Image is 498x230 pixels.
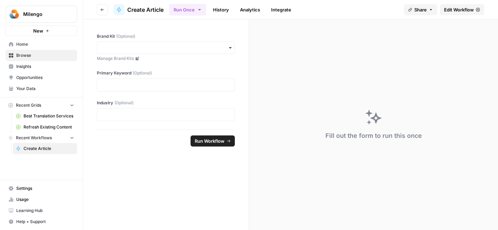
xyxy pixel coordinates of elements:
[6,72,77,83] a: Opportunities
[16,135,52,141] span: Recent Workflows
[97,100,235,106] label: Industry
[325,131,422,141] div: Fill out the form to run this once
[113,4,164,15] a: Create Article
[6,133,77,143] button: Recent Workflows
[444,6,474,13] span: Edit Workflow
[6,205,77,216] a: Learning Hub
[13,110,77,122] a: Best Translation Services
[191,135,235,147] button: Run Workflow
[6,26,77,36] button: New
[404,4,437,15] button: Share
[24,113,74,119] span: Best Translation Services
[16,207,74,214] span: Learning Hub
[13,143,77,154] a: Create Article
[414,6,427,13] span: Share
[16,52,74,59] span: Browse
[6,39,77,50] a: Home
[195,138,224,144] span: Run Workflow
[6,216,77,227] button: Help + Support
[16,74,74,81] span: Opportunities
[127,6,164,14] span: Create Article
[16,219,74,225] span: Help + Support
[6,6,77,23] button: Workspace: Milengo
[23,11,65,18] span: Milengo
[6,83,77,94] a: Your Data
[16,185,74,192] span: Settings
[33,27,43,34] span: New
[6,194,77,205] a: Usage
[16,102,41,108] span: Recent Grids
[169,4,206,16] button: Run Once
[236,4,264,15] a: Analytics
[97,70,235,76] label: Primary Keyword
[440,4,484,15] a: Edit Workflow
[6,100,77,110] button: Recent Grids
[16,63,74,70] span: Insights
[16,41,74,47] span: Home
[13,122,77,133] a: Refresh Existing Content
[133,70,152,76] span: (Optional)
[116,33,135,39] span: (Optional)
[6,61,77,72] a: Insights
[24,145,74,152] span: Create Article
[97,55,235,62] a: Manage Brand Kits
[24,124,74,130] span: Refresh Existing Content
[209,4,233,15] a: History
[6,50,77,61] a: Browse
[97,33,235,39] label: Brand Kit
[267,4,295,15] a: Integrate
[6,183,77,194] a: Settings
[114,100,133,106] span: (Optional)
[8,8,20,20] img: Milengo Logo
[16,86,74,92] span: Your Data
[16,196,74,203] span: Usage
